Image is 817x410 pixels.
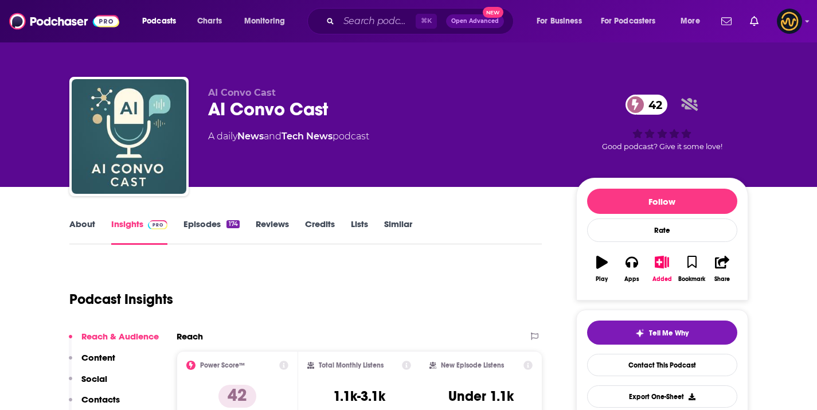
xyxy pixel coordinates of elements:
[351,218,368,245] a: Lists
[318,8,525,34] div: Search podcasts, credits, & more...
[681,13,700,29] span: More
[529,12,596,30] button: open menu
[69,291,173,308] h1: Podcast Insights
[81,331,159,342] p: Reach & Audience
[617,248,647,290] button: Apps
[197,13,222,29] span: Charts
[587,248,617,290] button: Play
[142,13,176,29] span: Podcasts
[707,248,737,290] button: Share
[446,14,504,28] button: Open AdvancedNew
[593,12,673,30] button: open menu
[339,12,416,30] input: Search podcasts, credits, & more...
[69,373,107,395] button: Social
[69,352,115,373] button: Content
[596,276,608,283] div: Play
[441,361,504,369] h2: New Episode Listens
[81,352,115,363] p: Content
[601,13,656,29] span: For Podcasters
[81,394,120,405] p: Contacts
[626,95,668,115] a: 42
[208,87,276,98] span: AI Convo Cast
[652,276,672,283] div: Added
[678,276,705,283] div: Bookmark
[244,13,285,29] span: Monitoring
[647,248,677,290] button: Added
[134,12,191,30] button: open menu
[183,218,239,245] a: Episodes174
[637,95,668,115] span: 42
[236,12,300,30] button: open menu
[9,10,119,32] img: Podchaser - Follow, Share and Rate Podcasts
[305,218,335,245] a: Credits
[673,12,714,30] button: open menu
[777,9,802,34] span: Logged in as LowerStreet
[81,373,107,384] p: Social
[416,14,437,29] span: ⌘ K
[200,361,245,369] h2: Power Score™
[256,218,289,245] a: Reviews
[587,354,737,376] a: Contact This Podcast
[587,189,737,214] button: Follow
[237,131,264,142] a: News
[714,276,730,283] div: Share
[677,248,707,290] button: Bookmark
[148,220,168,229] img: Podchaser Pro
[72,79,186,194] img: AI Convo Cast
[448,388,514,405] h3: Under 1.1k
[587,385,737,408] button: Export One-Sheet
[537,13,582,29] span: For Business
[226,220,239,228] div: 174
[218,385,256,408] p: 42
[282,131,333,142] a: Tech News
[384,218,412,245] a: Similar
[587,218,737,242] div: Rate
[587,321,737,345] button: tell me why sparkleTell Me Why
[111,218,168,245] a: InsightsPodchaser Pro
[177,331,203,342] h2: Reach
[319,361,384,369] h2: Total Monthly Listens
[190,12,229,30] a: Charts
[649,329,689,338] span: Tell Me Why
[602,142,722,151] span: Good podcast? Give it some love!
[717,11,736,31] a: Show notifications dropdown
[69,218,95,245] a: About
[745,11,763,31] a: Show notifications dropdown
[69,331,159,352] button: Reach & Audience
[333,388,385,405] h3: 1.1k-3.1k
[451,18,499,24] span: Open Advanced
[483,7,503,18] span: New
[208,130,369,143] div: A daily podcast
[264,131,282,142] span: and
[635,329,644,338] img: tell me why sparkle
[624,276,639,283] div: Apps
[777,9,802,34] button: Show profile menu
[576,87,748,158] div: 42Good podcast? Give it some love!
[777,9,802,34] img: User Profile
